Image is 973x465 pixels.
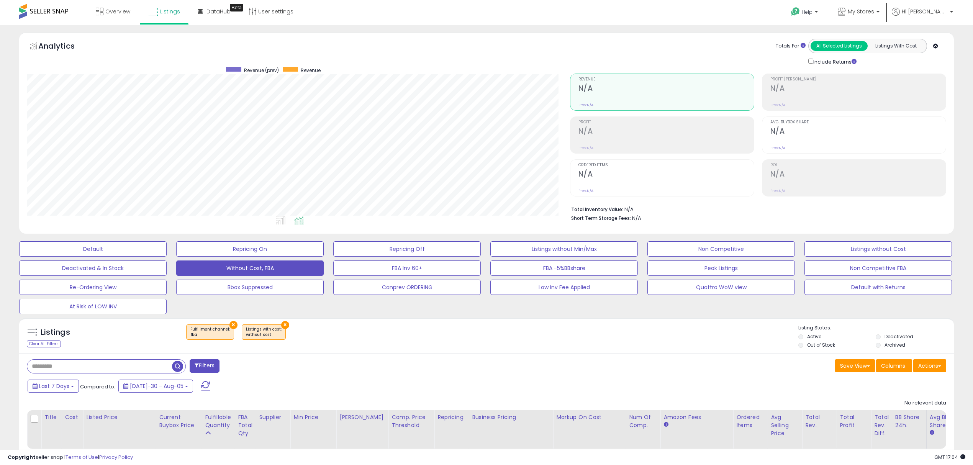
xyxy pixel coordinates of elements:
[571,204,941,213] li: N/A
[578,103,593,107] small: Prev: N/A
[770,120,946,124] span: Avg. Buybox Share
[333,260,481,276] button: FBA Inv 60+
[647,260,795,276] button: Peak Listings
[770,163,946,167] span: ROI
[804,241,952,257] button: Listings without Cost
[770,103,785,107] small: Prev: N/A
[472,413,550,421] div: Business Pricing
[19,299,167,314] button: At Risk of LOW INV
[578,188,593,193] small: Prev: N/A
[895,413,923,429] div: BB Share 24h.
[230,4,243,11] div: Tooltip anchor
[791,7,800,16] i: Get Help
[44,413,58,421] div: Title
[885,333,913,340] label: Deactivated
[176,280,324,295] button: Bbox Suppressed
[805,413,833,429] div: Total Rev.
[118,380,193,393] button: [DATE]-30 - Aug-05
[80,383,115,390] span: Compared to:
[934,454,965,461] span: 2025-08-14 17:04 GMT
[556,413,622,421] div: Markup on Cost
[811,41,868,51] button: All Selected Listings
[848,8,874,15] span: My Stores
[930,429,934,436] small: Avg BB Share.
[578,127,754,137] h2: N/A
[238,413,252,437] div: FBA Total Qty
[804,260,952,276] button: Non Competitive FBA
[578,120,754,124] span: Profit
[490,241,638,257] button: Listings without Min/Max
[281,321,289,329] button: ×
[490,280,638,295] button: Low Inv Fee Applied
[259,413,287,421] div: Supplier
[867,41,924,51] button: Listings With Cost
[571,206,623,213] b: Total Inventory Value:
[190,326,230,338] span: Fulfillment channel :
[244,67,279,74] span: Revenue (prev)
[770,127,946,137] h2: N/A
[807,342,835,348] label: Out of Stock
[902,8,948,15] span: Hi [PERSON_NAME]
[8,454,133,461] div: seller snap | |
[913,359,946,372] button: Actions
[229,321,238,329] button: ×
[19,280,167,295] button: Re-Ordering View
[205,413,231,429] div: Fulfillable Quantity
[293,413,333,421] div: Min Price
[490,260,638,276] button: FBA -5%BBshare
[339,413,385,421] div: [PERSON_NAME]
[840,413,868,429] div: Total Profit
[27,340,61,347] div: Clear All Filters
[785,1,826,25] a: Help
[553,410,626,449] th: The percentage added to the cost of goods (COGS) that forms the calculator for Min & Max prices.
[206,8,231,15] span: DataHub
[19,241,167,257] button: Default
[770,77,946,82] span: Profit [PERSON_NAME]
[881,362,905,370] span: Columns
[876,359,912,372] button: Columns
[38,41,90,53] h5: Analytics
[391,413,431,429] div: Comp. Price Threshold
[807,333,821,340] label: Active
[874,413,889,437] div: Total Rev. Diff.
[159,413,198,429] div: Current Buybox Price
[892,8,953,25] a: Hi [PERSON_NAME]
[770,188,785,193] small: Prev: N/A
[333,280,481,295] button: Canprev ORDERING
[930,413,958,429] div: Avg BB Share
[578,146,593,150] small: Prev: N/A
[798,324,954,332] p: Listing States:
[663,421,668,428] small: Amazon Fees.
[578,163,754,167] span: Ordered Items
[246,332,282,337] div: without cost
[130,382,183,390] span: [DATE]-30 - Aug-05
[190,332,230,337] div: fba
[437,413,465,421] div: Repricing
[99,454,133,461] a: Privacy Policy
[770,146,785,150] small: Prev: N/A
[647,241,795,257] button: Non Competitive
[835,359,875,372] button: Save View
[333,241,481,257] button: Repricing Off
[65,413,80,421] div: Cost
[804,280,952,295] button: Default with Returns
[647,280,795,295] button: Quattro WoW view
[176,241,324,257] button: Repricing On
[19,260,167,276] button: Deactivated & In Stock
[578,170,754,180] h2: N/A
[246,326,282,338] span: Listings with cost :
[736,413,764,429] div: Ordered Items
[885,342,905,348] label: Archived
[160,8,180,15] span: Listings
[176,260,324,276] button: Without Cost, FBA
[771,413,799,437] div: Avg Selling Price
[578,84,754,94] h2: N/A
[256,410,290,449] th: CSV column name: cust_attr_1_Supplier
[770,170,946,180] h2: N/A
[86,413,152,421] div: Listed Price
[904,400,946,407] div: No relevant data
[578,77,754,82] span: Revenue
[28,380,79,393] button: Last 7 Days
[663,413,730,421] div: Amazon Fees
[776,43,806,50] div: Totals For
